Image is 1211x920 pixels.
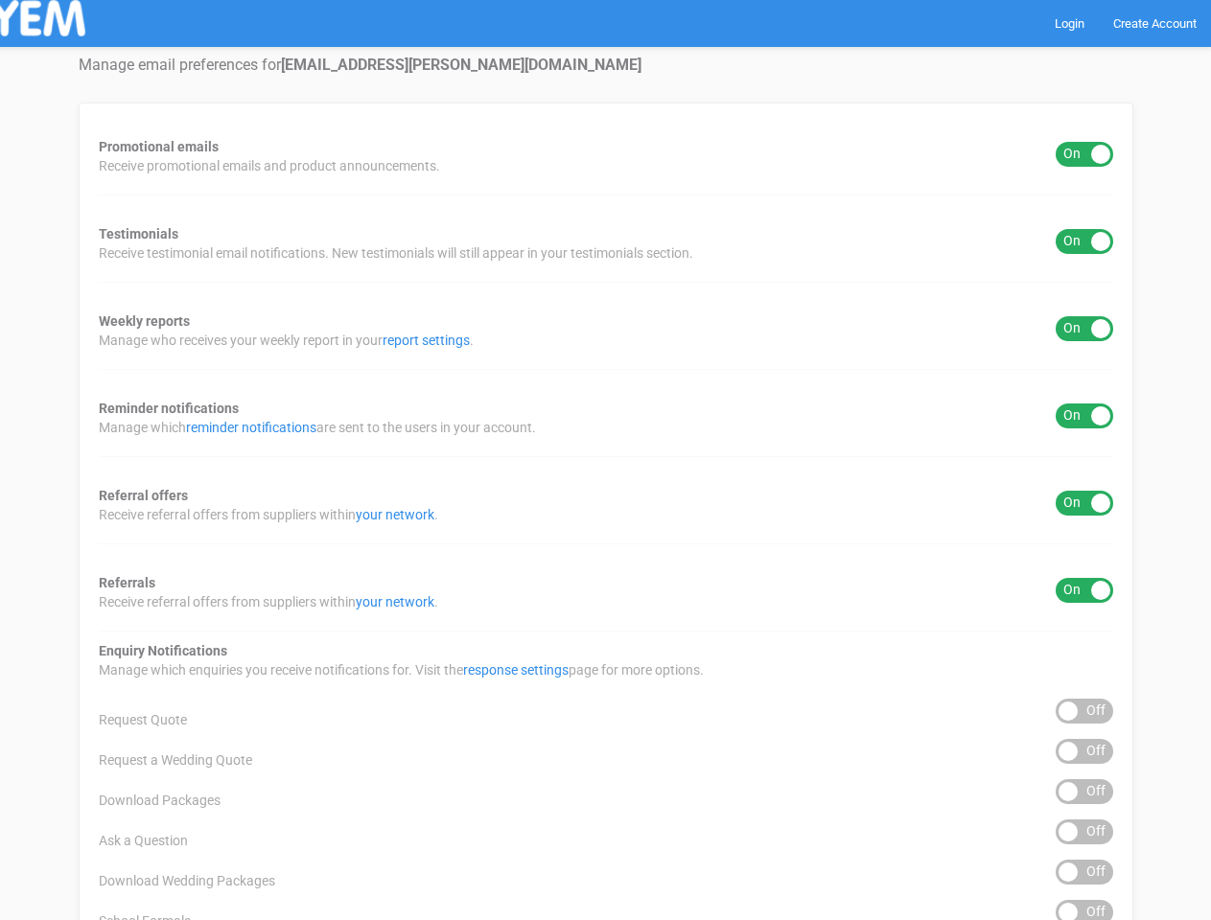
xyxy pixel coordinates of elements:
[99,139,219,154] strong: Promotional emails
[99,243,693,263] span: Receive testimonial email notifications. New testimonials will still appear in your testimonials ...
[99,313,190,329] strong: Weekly reports
[79,57,1133,74] h4: Manage email preferences for
[383,333,470,348] a: report settings
[99,488,188,503] strong: Referral offers
[356,594,434,609] a: your network
[99,418,536,437] span: Manage which are sent to the users in your account.
[186,420,316,435] a: reminder notifications
[99,710,187,729] span: Request Quote
[99,592,438,611] span: Receive referral offers from suppliers within .
[99,226,178,241] strong: Testimonials
[99,331,474,350] span: Manage who receives your weekly report in your .
[99,156,440,175] span: Receive promotional emails and product announcements.
[281,56,641,74] strong: [EMAIL_ADDRESS][PERSON_NAME][DOMAIN_NAME]
[356,507,434,522] a: your network
[463,662,569,678] a: response settings
[99,831,188,850] span: Ask a Question
[99,401,239,416] strong: Reminder notifications
[99,660,704,679] span: Manage which enquiries you receive notifications for. Visit the page for more options.
[99,505,438,524] span: Receive referral offers from suppliers within .
[99,575,155,590] strong: Referrals
[99,791,221,810] span: Download Packages
[99,750,252,770] span: Request a Wedding Quote
[99,643,227,658] strong: Enquiry Notifications
[99,871,275,890] span: Download Wedding Packages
